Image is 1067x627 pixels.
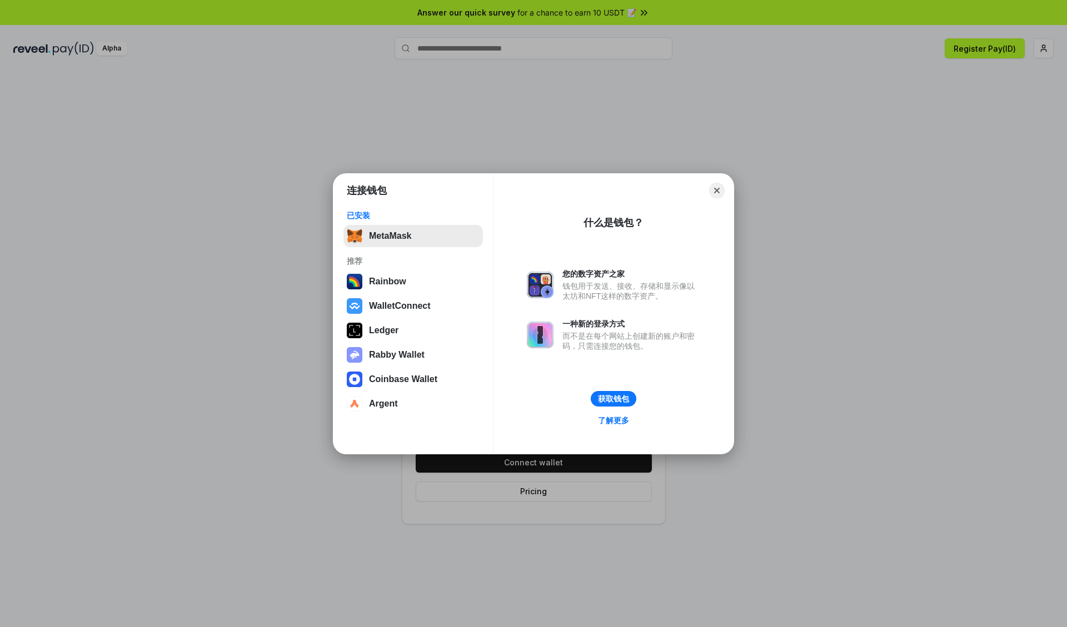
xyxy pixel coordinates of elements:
[591,413,636,428] a: 了解更多
[562,269,700,279] div: 您的数字资产之家
[347,323,362,338] img: svg+xml,%3Csvg%20xmlns%3D%22http%3A%2F%2Fwww.w3.org%2F2000%2Fsvg%22%20width%3D%2228%22%20height%3...
[343,270,483,293] button: Rainbow
[369,277,406,287] div: Rainbow
[347,210,480,220] div: 已安装
[369,231,411,241] div: MetaMask
[598,394,629,404] div: 获取钱包
[347,184,387,197] h1: 连接钱包
[369,350,425,360] div: Rabby Wallet
[591,391,636,407] button: 获取钱包
[347,256,480,266] div: 推荐
[369,301,431,311] div: WalletConnect
[584,216,644,229] div: 什么是钱包？
[343,393,483,415] button: Argent
[347,396,362,412] img: svg+xml,%3Csvg%20width%3D%2228%22%20height%3D%2228%22%20viewBox%3D%220%200%2028%2028%22%20fill%3D...
[369,399,398,409] div: Argent
[347,298,362,314] img: svg+xml,%3Csvg%20width%3D%2228%22%20height%3D%2228%22%20viewBox%3D%220%200%2028%2028%22%20fill%3D...
[562,281,700,301] div: 钱包用于发送、接收、存储和显示像以太坊和NFT这样的数字资产。
[369,325,398,335] div: Ledger
[343,319,483,342] button: Ledger
[347,228,362,244] img: svg+xml,%3Csvg%20fill%3D%22none%22%20height%3D%2233%22%20viewBox%3D%220%200%2035%2033%22%20width%...
[347,347,362,363] img: svg+xml,%3Csvg%20xmlns%3D%22http%3A%2F%2Fwww.w3.org%2F2000%2Fsvg%22%20fill%3D%22none%22%20viewBox...
[369,374,437,384] div: Coinbase Wallet
[598,415,629,425] div: 了解更多
[709,183,725,198] button: Close
[343,295,483,317] button: WalletConnect
[343,344,483,366] button: Rabby Wallet
[527,272,554,298] img: svg+xml,%3Csvg%20xmlns%3D%22http%3A%2F%2Fwww.w3.org%2F2000%2Fsvg%22%20fill%3D%22none%22%20viewBox...
[562,319,700,329] div: 一种新的登录方式
[343,368,483,390] button: Coinbase Wallet
[347,372,362,387] img: svg+xml,%3Csvg%20width%3D%2228%22%20height%3D%2228%22%20viewBox%3D%220%200%2028%2028%22%20fill%3D...
[343,225,483,247] button: MetaMask
[527,322,554,348] img: svg+xml,%3Csvg%20xmlns%3D%22http%3A%2F%2Fwww.w3.org%2F2000%2Fsvg%22%20fill%3D%22none%22%20viewBox...
[562,331,700,351] div: 而不是在每个网站上创建新的账户和密码，只需连接您的钱包。
[347,274,362,289] img: svg+xml,%3Csvg%20width%3D%22120%22%20height%3D%22120%22%20viewBox%3D%220%200%20120%20120%22%20fil...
